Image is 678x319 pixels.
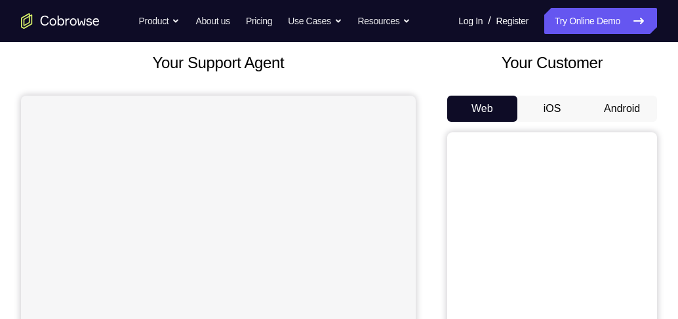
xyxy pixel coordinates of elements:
a: Go to the home page [21,13,100,29]
button: Web [447,96,517,122]
a: Register [496,8,528,34]
button: Android [587,96,657,122]
button: Use Cases [288,8,342,34]
span: / [488,13,490,29]
a: Try Online Demo [544,8,657,34]
button: Product [139,8,180,34]
a: Log In [458,8,483,34]
button: iOS [517,96,588,122]
button: Resources [358,8,411,34]
a: About us [195,8,229,34]
a: Pricing [246,8,272,34]
h2: Your Customer [447,51,657,75]
h2: Your Support Agent [21,51,416,75]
